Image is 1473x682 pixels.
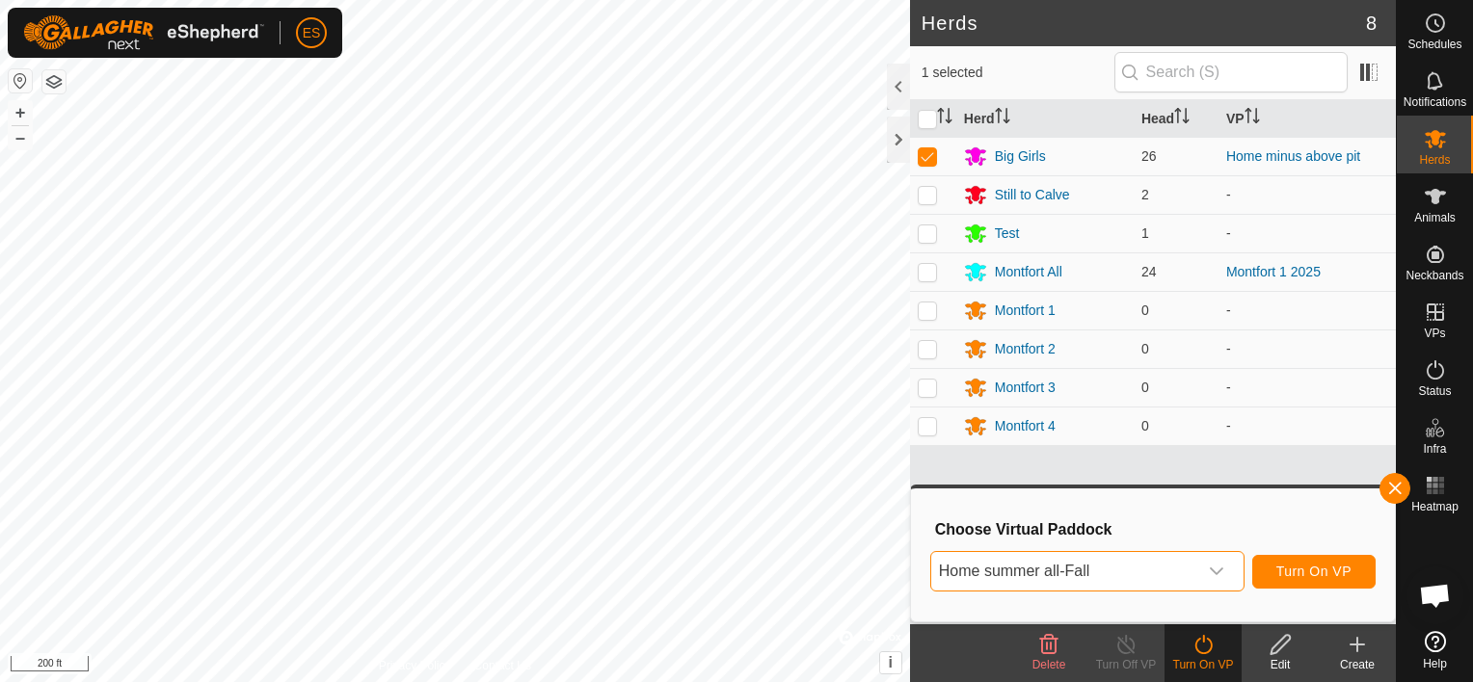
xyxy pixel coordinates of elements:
[1134,100,1219,138] th: Head
[995,223,1020,244] div: Test
[937,111,952,126] p-sorticon: Activate to sort
[995,416,1056,436] div: Montfort 4
[1423,658,1447,669] span: Help
[1366,9,1377,38] span: 8
[1165,656,1242,673] div: Turn On VP
[1141,380,1149,395] span: 0
[1411,501,1459,512] span: Heatmap
[1406,270,1463,281] span: Neckbands
[1407,39,1461,50] span: Schedules
[956,100,1134,138] th: Herd
[1141,302,1149,318] span: 0
[995,262,1062,282] div: Montfort All
[1397,623,1473,677] a: Help
[1404,96,1466,108] span: Notifications
[922,63,1114,83] span: 1 selected
[1424,328,1445,339] span: VPs
[1141,225,1149,241] span: 1
[1219,368,1396,407] td: -
[995,339,1056,359] div: Montfort 2
[9,69,32,92] button: Reset Map
[1219,100,1396,138] th: VP
[1423,443,1446,455] span: Infra
[42,70,66,93] button: Map Layers
[995,378,1056,398] div: Montfort 3
[889,654,893,670] span: i
[1141,187,1149,202] span: 2
[1226,148,1360,164] a: Home minus above pit
[1197,552,1236,590] div: dropdown trigger
[995,111,1010,126] p-sorticon: Activate to sort
[935,520,1376,538] h3: Choose Virtual Paddock
[1219,407,1396,445] td: -
[1219,291,1396,329] td: -
[23,15,264,50] img: Gallagher Logo
[995,301,1056,321] div: Montfort 1
[1414,212,1456,223] span: Animals
[9,126,32,149] button: –
[1245,111,1260,126] p-sorticon: Activate to sort
[1242,656,1319,673] div: Edit
[995,185,1070,205] div: Still to Calve
[995,146,1046,167] div: Big Girls
[1141,341,1149,356] span: 0
[379,657,451,674] a: Privacy Policy
[922,12,1366,35] h2: Herds
[1219,214,1396,252] td: -
[1219,175,1396,214] td: -
[1418,385,1451,397] span: Status
[1141,418,1149,433] span: 0
[1319,656,1396,673] div: Create
[1141,148,1157,164] span: 26
[1174,111,1190,126] p-sorticon: Activate to sort
[1141,264,1157,279] span: 24
[931,552,1197,590] span: Home summer all-Fall
[9,101,32,124] button: +
[1252,555,1376,589] button: Turn On VP
[1087,656,1165,673] div: Turn Off VP
[880,652,901,673] button: i
[1419,154,1450,166] span: Herds
[1276,564,1352,579] span: Turn On VP
[303,23,321,43] span: ES
[474,657,531,674] a: Contact Us
[1219,329,1396,368] td: -
[1226,264,1321,279] a: Montfort 1 2025
[1114,52,1348,92] input: Search (S)
[1406,566,1464,624] div: Open chat
[1032,658,1066,671] span: Delete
